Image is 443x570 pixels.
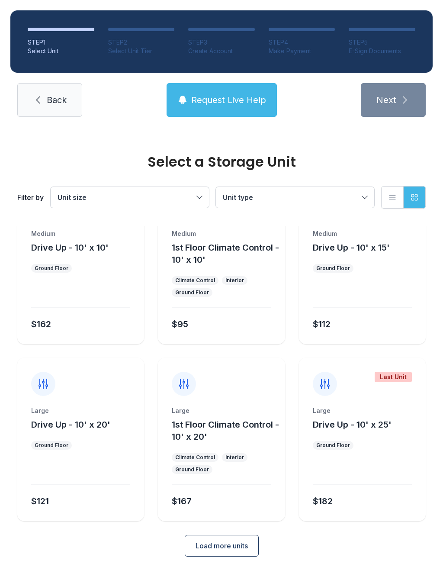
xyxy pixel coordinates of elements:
[175,454,215,461] div: Climate Control
[172,419,279,442] span: 1st Floor Climate Control - 10' x 20'
[31,495,49,507] div: $121
[349,38,415,47] div: STEP 5
[313,242,390,253] span: Drive Up - 10' x 15'
[31,242,109,254] button: Drive Up - 10' x 10'
[172,495,192,507] div: $167
[216,187,374,208] button: Unit type
[313,406,412,415] div: Large
[375,372,412,382] div: Last Unit
[51,187,209,208] button: Unit size
[35,265,68,272] div: Ground Floor
[17,155,426,169] div: Select a Storage Unit
[316,265,350,272] div: Ground Floor
[35,442,68,449] div: Ground Floor
[31,406,130,415] div: Large
[313,495,333,507] div: $182
[28,47,94,55] div: Select Unit
[172,242,279,265] span: 1st Floor Climate Control - 10' x 10'
[175,289,209,296] div: Ground Floor
[191,94,266,106] span: Request Live Help
[172,229,271,238] div: Medium
[31,419,110,431] button: Drive Up - 10' x 20'
[172,419,281,443] button: 1st Floor Climate Control - 10' x 20'
[172,318,188,330] div: $95
[28,38,94,47] div: STEP 1
[17,192,44,203] div: Filter by
[313,318,331,330] div: $112
[223,193,253,202] span: Unit type
[376,94,396,106] span: Next
[225,454,244,461] div: Interior
[269,47,335,55] div: Make Payment
[108,47,175,55] div: Select Unit Tier
[31,318,51,330] div: $162
[175,277,215,284] div: Climate Control
[313,419,392,430] span: Drive Up - 10' x 25'
[196,541,248,551] span: Load more units
[175,466,209,473] div: Ground Floor
[313,419,392,431] button: Drive Up - 10' x 25'
[47,94,67,106] span: Back
[172,242,281,266] button: 1st Floor Climate Control - 10' x 10'
[31,229,130,238] div: Medium
[108,38,175,47] div: STEP 2
[349,47,415,55] div: E-Sign Documents
[313,242,390,254] button: Drive Up - 10' x 15'
[225,277,244,284] div: Interior
[188,38,255,47] div: STEP 3
[313,229,412,238] div: Medium
[188,47,255,55] div: Create Account
[31,242,109,253] span: Drive Up - 10' x 10'
[58,193,87,202] span: Unit size
[172,406,271,415] div: Large
[316,442,350,449] div: Ground Floor
[31,419,110,430] span: Drive Up - 10' x 20'
[269,38,335,47] div: STEP 4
